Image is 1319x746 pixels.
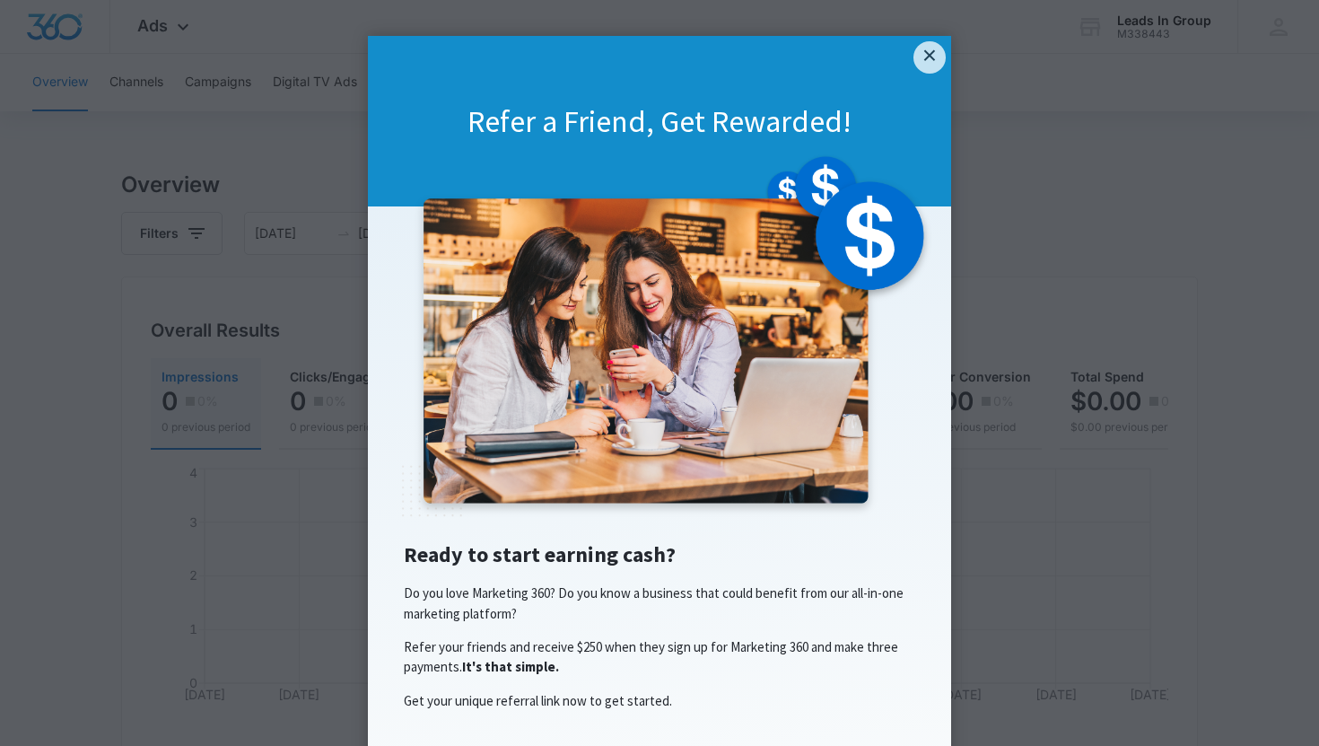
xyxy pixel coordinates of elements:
[404,584,904,621] span: Do you love Marketing 360? Do you know a business that could benefit from our all-in-one marketin...
[368,101,951,141] h1: Refer a Friend, Get Rewarded!
[404,692,672,709] span: Get your unique referral link now to get started.
[404,540,676,568] span: Ready to start earning cash?
[404,638,898,675] span: Refer your friends and receive $250 when they sign up for Marketing 360 and make three payments.
[462,658,559,675] span: It's that simple.
[913,41,946,74] a: Close modal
